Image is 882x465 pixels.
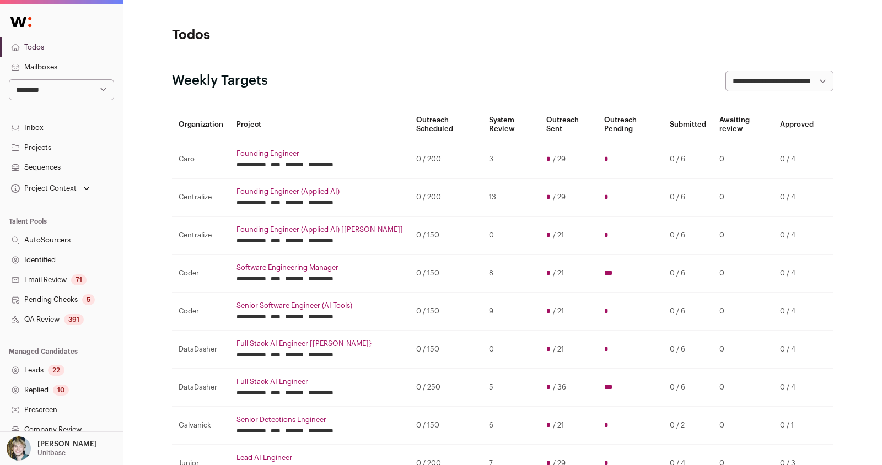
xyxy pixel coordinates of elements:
td: DataDasher [172,331,230,369]
a: Founding Engineer (Applied AI) [[PERSON_NAME]] [236,225,403,234]
th: Awaiting review [713,109,773,140]
th: System Review [482,109,540,140]
span: / 21 [553,345,564,354]
td: 0 [713,369,773,407]
p: Unitbase [37,448,66,457]
th: Outreach Sent [540,109,597,140]
td: Coder [172,255,230,293]
a: Full Stack AI Engineer [[PERSON_NAME]} [236,339,403,348]
th: Approved [773,109,820,140]
td: 13 [482,179,540,217]
td: 0 [713,179,773,217]
td: 0 / 6 [663,217,713,255]
td: 0 [713,331,773,369]
td: 0 / 4 [773,369,820,407]
td: 0 / 6 [663,293,713,331]
td: 0 [713,255,773,293]
td: 0 [713,293,773,331]
div: 22 [48,365,64,376]
td: 0 [713,217,773,255]
td: 3 [482,140,540,179]
td: 0 / 200 [410,179,482,217]
div: 71 [71,274,87,285]
td: 0 / 4 [773,140,820,179]
td: 0 / 4 [773,217,820,255]
td: Coder [172,293,230,331]
td: 0 / 4 [773,293,820,331]
th: Organization [172,109,230,140]
button: Open dropdown [4,436,99,461]
td: 5 [482,369,540,407]
div: 5 [82,294,95,305]
td: 0 / 1 [773,407,820,445]
h1: Todos [172,26,392,44]
td: 0 / 250 [410,369,482,407]
td: 0 / 150 [410,293,482,331]
td: 0 / 4 [773,179,820,217]
a: Software Engineering Manager [236,263,403,272]
img: 6494470-medium_jpg [7,436,31,461]
td: 8 [482,255,540,293]
td: 0 [482,217,540,255]
span: / 29 [553,155,566,164]
span: / 21 [553,231,564,240]
td: 0 / 6 [663,255,713,293]
a: Full Stack AI Engineer [236,377,403,386]
span: / 21 [553,307,564,316]
td: Galvanick [172,407,230,445]
span: / 21 [553,421,564,430]
th: Project [230,109,410,140]
td: 0 / 150 [410,217,482,255]
p: [PERSON_NAME] [37,440,97,448]
td: 0 / 6 [663,331,713,369]
td: 0 / 6 [663,179,713,217]
span: / 29 [553,193,566,202]
td: 9 [482,293,540,331]
span: / 21 [553,269,564,278]
a: Founding Engineer [236,149,403,158]
a: Senior Software Engineer (AI Tools) [236,301,403,310]
th: Submitted [663,109,713,140]
td: 0 / 4 [773,331,820,369]
td: 0 / 200 [410,140,482,179]
a: Senior Detections Engineer [236,415,403,424]
td: 0 / 4 [773,255,820,293]
a: Founding Engineer (Applied AI) [236,187,403,196]
td: 0 [713,140,773,179]
td: 0 [482,331,540,369]
td: 6 [482,407,540,445]
td: Caro [172,140,230,179]
div: 10 [53,385,69,396]
td: 0 / 150 [410,255,482,293]
td: 0 / 6 [663,140,713,179]
a: Lead AI Engineer [236,453,403,462]
h2: Weekly Targets [172,72,268,90]
div: Project Context [9,184,77,193]
td: Centralize [172,217,230,255]
td: 0 / 150 [410,331,482,369]
span: / 36 [553,383,566,392]
td: Centralize [172,179,230,217]
button: Open dropdown [9,181,92,196]
td: 0 / 150 [410,407,482,445]
td: 0 / 2 [663,407,713,445]
th: Outreach Pending [598,109,664,140]
th: Outreach Scheduled [410,109,482,140]
td: DataDasher [172,369,230,407]
td: 0 / 6 [663,369,713,407]
td: 0 [713,407,773,445]
img: Wellfound [4,11,37,33]
div: 391 [64,314,84,325]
